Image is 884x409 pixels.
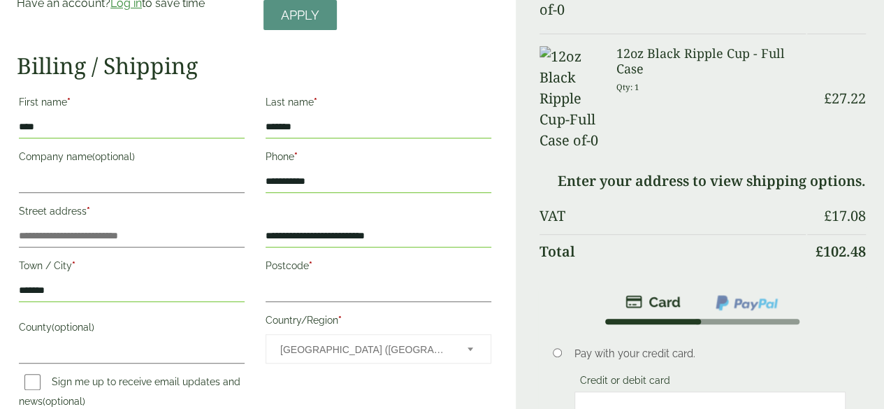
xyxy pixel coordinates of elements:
[19,201,245,225] label: Street address
[816,242,823,261] span: £
[72,260,75,271] abbr: required
[574,346,846,361] p: Pay with your credit card.
[338,315,342,326] abbr: required
[539,164,866,198] td: Enter your address to view shipping options.
[266,334,491,364] span: Country/Region
[281,8,319,23] span: Apply
[52,322,94,333] span: (optional)
[539,46,600,151] img: 12oz Black Ripple Cup-Full Case of-0
[19,92,245,116] label: First name
[294,151,298,162] abbr: required
[24,374,41,390] input: Sign me up to receive email updates and news(optional)
[87,206,90,217] abbr: required
[574,375,676,390] label: Credit or debit card
[816,242,866,261] bdi: 102.48
[824,89,832,108] span: £
[266,310,491,334] label: Country/Region
[19,147,245,171] label: Company name
[314,96,317,108] abbr: required
[625,294,681,310] img: stripe.png
[824,89,866,108] bdi: 27.22
[714,294,779,312] img: ppcp-gateway.png
[17,52,493,79] h2: Billing / Shipping
[266,92,491,116] label: Last name
[67,96,71,108] abbr: required
[824,206,866,225] bdi: 17.08
[616,82,639,92] small: Qty: 1
[824,206,832,225] span: £
[579,396,842,408] iframe: Secure card payment input frame
[19,256,245,280] label: Town / City
[280,335,449,364] span: United Kingdom (UK)
[19,317,245,341] label: County
[92,151,135,162] span: (optional)
[309,260,312,271] abbr: required
[266,256,491,280] label: Postcode
[539,199,806,233] th: VAT
[43,396,85,407] span: (optional)
[266,147,491,171] label: Phone
[616,46,806,76] h3: 12oz Black Ripple Cup - Full Case
[539,234,806,268] th: Total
